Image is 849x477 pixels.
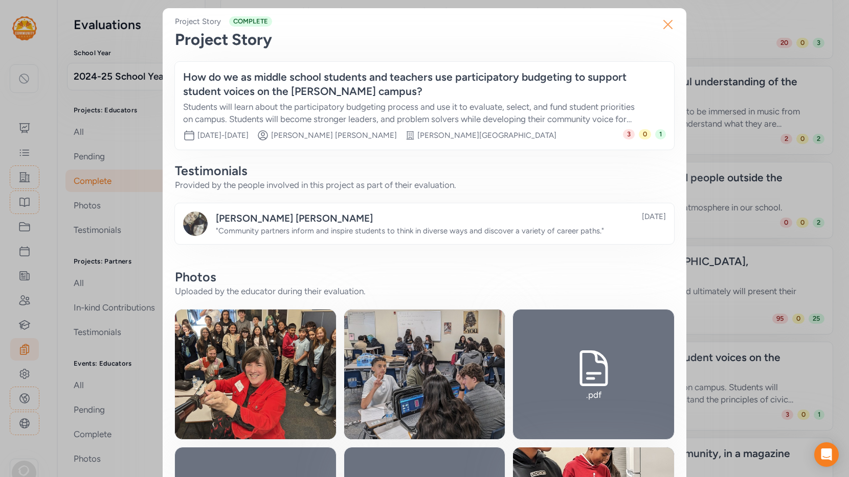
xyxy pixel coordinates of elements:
[183,70,645,99] div: How do we as middle school students and teachers use participatory budgeting to support student v...
[655,129,666,139] span: 1
[639,129,651,139] span: 0
[814,442,839,467] div: Open Intercom Messenger
[623,129,635,139] span: 3
[175,162,674,179] div: Testimonials
[229,16,272,27] span: COMPLETE
[175,179,674,191] div: Provided by the people involved in this project as part of their evaluation.
[175,309,336,439] img: image
[183,101,645,125] div: Students will learn about the participatory budgeting process and use it to evaluate, select, and...
[586,389,601,401] div: .pdf
[175,285,674,297] div: Uploaded by the educator during their evaluation.
[344,309,505,439] img: image
[216,211,373,226] div: [PERSON_NAME] [PERSON_NAME]
[197,130,249,140] span: [DATE] - [DATE]
[417,130,556,140] div: [PERSON_NAME][GEOGRAPHIC_DATA]
[175,31,674,49] div: Project Story
[175,16,221,27] div: Project Story
[513,309,674,439] a: .pdf
[175,269,674,285] div: Photos
[271,130,397,140] span: [PERSON_NAME] [PERSON_NAME]
[642,211,666,226] div: [DATE]
[216,226,604,235] span: " Community partners inform and inspire students to think in diverse ways and discover a variety ...
[183,211,208,236] img: NdSNA0nsQmGls5zkejiX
